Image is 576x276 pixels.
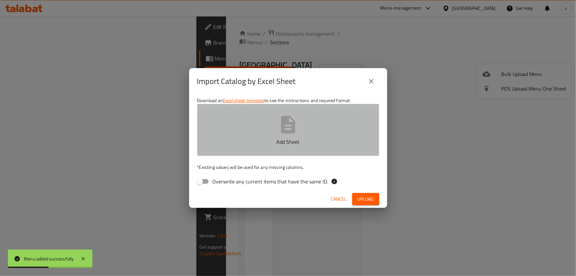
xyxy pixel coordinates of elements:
[331,195,347,203] span: Cancel
[207,138,369,146] p: Add Sheet
[213,177,328,185] span: Overwrite any current items that have the same ID.
[352,193,379,205] button: Upload
[189,95,387,190] div: Download an to see the instructions and required format.
[223,96,264,105] a: Excel sheet template
[197,76,296,87] h2: Import Catalog by Excel Sheet
[331,178,338,185] svg: If the overwrite option isn't selected, then the items that match an existing ID will be ignored ...
[24,255,74,262] div: Menu added successfully
[363,73,379,89] button: close
[197,164,379,171] p: Existing values will be used for any missing columns.
[357,195,374,203] span: Upload
[197,104,379,156] button: Add Sheet
[328,193,350,205] button: Cancel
